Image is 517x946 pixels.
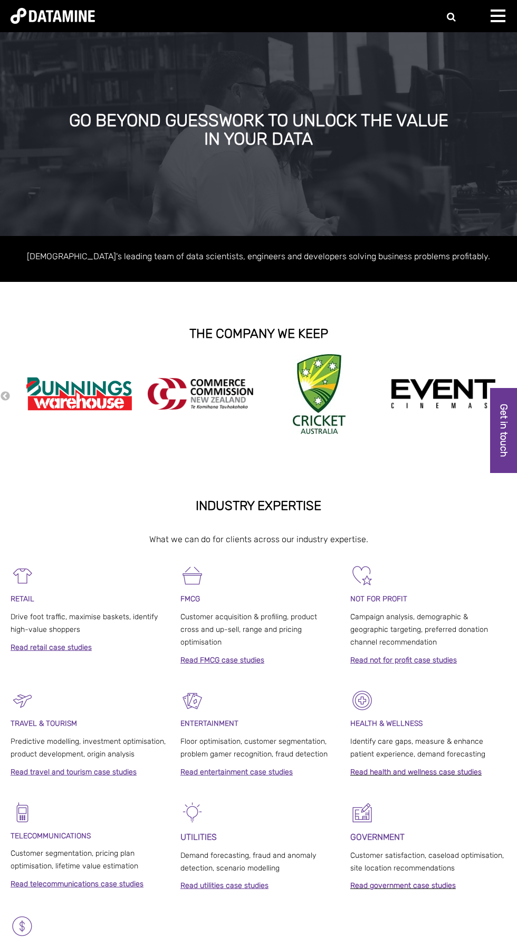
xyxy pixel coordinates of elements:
a: Read FMCG case studies [180,656,264,665]
strong: HEALTH & WELLNESS [350,719,423,728]
strong: THE COMPANY WE KEEP [189,326,328,341]
span: Customer acquisition & profiling, product cross and up-sell, range and pricing optimisation [180,612,317,647]
span: Predictive modelling, investment optimisation, product development, origin analysis [11,737,166,759]
img: Telecomms [11,801,34,825]
img: Government [350,801,374,825]
img: Datamine [11,8,95,24]
a: Read utilities case studies [180,881,269,890]
span: ENTERTAINMENT [180,719,238,728]
span: Identify care gaps, measure & enhance patient experience, demand forecasting [350,737,485,759]
span: FMCG [180,594,200,603]
span: TELECOMMUNICATIONS [11,831,91,840]
span: Floor optimisation, customer segmentation, problem gamer recognition, fraud detection [180,737,328,759]
a: Read not for profit case studies [350,656,457,665]
span: Campaign analysis, demographic & geographic targeting, preferred donation channel recommendation [350,612,488,647]
span: NOT FOR PROFIT [350,594,407,603]
img: Energy [180,801,204,825]
a: Read retail case studies [11,643,92,652]
span: What we can do for clients across our industry expertise. [149,534,368,544]
img: Bunnings Warehouse [26,374,132,413]
img: FMCG [180,564,204,588]
a: Get in touch [490,388,517,473]
span: RETAIL [11,594,34,603]
span: Drive foot traffic, maximise baskets, identify high-value shoppers [11,612,158,634]
strong: INDUSTRY EXPERTISE [196,498,321,513]
div: GO BEYOND GUESSWORK TO UNLOCK THE VALUE IN YOUR DATA [65,111,452,149]
img: Not For Profit [350,564,374,588]
a: Read entertainment case studies [180,768,293,777]
a: Read government case studies [350,881,456,890]
p: [DEMOGRAPHIC_DATA]'s leading team of data scientists, engineers and developers solving business p... [11,249,506,263]
a: Read health and wellness case studies [350,768,482,777]
img: commercecommission [148,378,253,410]
a: Read travel and tourism case studies [11,768,137,777]
img: Retail-1 [11,564,34,588]
span: Customer satisfaction, caseload optimisation, site location recommendations [350,851,504,873]
img: Travel & Tourism [11,688,34,712]
span: Customer segmentation, pricing plan optimisation, lifetime value estimation [11,849,138,871]
span: Demand forecasting, fraud and anomaly detection, scenario modelling [180,851,316,873]
img: Entertainment [180,688,204,712]
img: Banking & Financial [11,914,34,938]
a: Read telecommunications case studies [11,879,143,888]
img: Cricket Australia [293,354,346,434]
span: UTILITIES [180,832,217,842]
span: TRAVEL & TOURISM [11,719,77,728]
img: Healthcare [350,688,374,712]
strong: GOVERNMENT [350,832,405,842]
img: event cinemas [390,379,496,409]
